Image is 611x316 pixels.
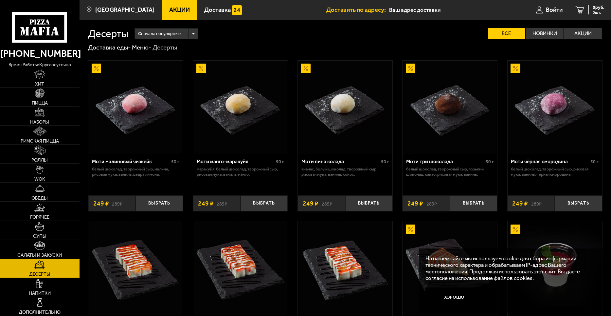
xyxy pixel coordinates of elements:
[88,61,183,154] a: АкционныйМоти малиновый чизкейк
[555,195,602,211] button: Выбрать
[241,195,288,211] button: Выбрать
[381,159,389,165] span: 50 г
[138,28,181,40] span: Сначала популярные
[508,221,602,315] img: Панна Котта
[508,221,602,315] a: АкционныйПанна Котта
[169,7,190,13] span: Акции
[34,177,45,181] span: WOK
[232,5,242,15] img: 15daf4d41897b9f0e9f617042186c801.svg
[33,234,46,238] span: Супы
[486,159,494,165] span: 50 г
[511,159,589,165] div: Моти чёрная смородина
[407,200,423,207] span: 249 ₽
[512,200,528,207] span: 249 ₽
[508,61,602,154] img: Моти чёрная смородина
[590,159,599,165] span: 50 г
[88,29,128,39] h1: Десерты
[425,287,483,306] button: Хорошо
[193,61,288,154] a: АкционныйМоти манго-маракуйя
[89,61,182,154] img: Моти малиновый чизкейк
[171,159,179,165] span: 50 г
[30,120,49,124] span: Наборы
[196,64,206,73] img: Акционный
[298,221,392,315] img: Сочный фрукт
[29,272,50,276] span: Десерты
[93,200,109,207] span: 249 ₽
[153,43,177,51] div: Десерты
[298,61,392,154] a: АкционныйМоти пина колада
[21,139,59,143] span: Римская пицца
[92,167,180,177] p: белый шоколад, творожный сыр, малина, рисовая мука, ваниль, цедра лимона.
[406,159,484,165] div: Моти три шоколада
[593,5,604,10] span: 0 руб.
[19,310,61,314] span: Дополнительно
[30,215,49,219] span: Горячее
[301,159,379,165] div: Моти пина колада
[426,200,437,207] s: 289 ₽
[593,10,604,14] span: 0 шт.
[194,221,287,315] img: Ореховый рай
[404,61,497,154] img: Моти три шоколада
[32,101,48,105] span: Пицца
[326,7,389,13] span: Доставить по адресу:
[303,200,318,207] span: 249 ₽
[403,61,497,154] a: АкционныйМоти три шоколада
[425,255,592,282] p: На нашем сайте мы используем cookie для сбора информации технического характера и обрабатываем IP...
[531,200,542,207] s: 289 ₽
[197,167,284,177] p: маракуйя, белый шоколад, творожный сыр, рисовая мука, ваниль, манго.
[508,61,602,154] a: АкционныйМоти чёрная смородина
[112,200,122,207] s: 289 ₽
[511,225,520,234] img: Акционный
[31,196,48,200] span: Обеды
[406,225,415,234] img: Акционный
[404,221,497,315] img: Чизкейк классический
[403,221,497,315] a: АкционныйЧизкейк классический
[194,61,287,154] img: Моти манго-маракуйя
[406,64,415,73] img: Акционный
[276,159,284,165] span: 50 г
[526,28,564,39] label: Новинки
[301,167,389,177] p: ананас, белый шоколад, творожный сыр, рисовая мука, ваниль, кокос.
[298,61,392,154] img: Моти пина колада
[132,44,152,51] a: Меню-
[406,167,494,177] p: белый шоколад, творожный сыр, горький шоколад, какао, рисовая мука, ваниль.
[322,200,332,207] s: 289 ₽
[511,64,520,73] img: Акционный
[92,64,101,73] img: Акционный
[31,158,48,162] span: Роллы
[389,4,511,16] input: Ваш адрес доставки
[193,221,288,315] a: Ореховый рай
[135,195,183,211] button: Выбрать
[488,28,526,39] label: Все
[95,7,154,13] span: [GEOGRAPHIC_DATA]
[197,159,275,165] div: Моти манго-маракуйя
[17,253,62,257] span: Салаты и закуски
[298,221,392,315] a: Сочный фрукт
[89,221,182,315] img: Тропический ролл
[29,291,51,295] span: Напитки
[345,195,393,211] button: Выбрать
[217,200,227,207] s: 289 ₽
[450,195,497,211] button: Выбрать
[511,167,599,177] p: белый шоколад, творожный сыр, рисовая мука, ваниль, чёрная смородина.
[35,82,44,86] span: Хит
[564,28,602,39] label: Акции
[92,159,170,165] div: Моти малиновый чизкейк
[88,221,183,315] a: Тропический ролл
[301,64,311,73] img: Акционный
[198,200,214,207] span: 249 ₽
[88,44,131,51] a: Доставка еды-
[204,7,231,13] span: Доставка
[546,7,563,13] span: Войти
